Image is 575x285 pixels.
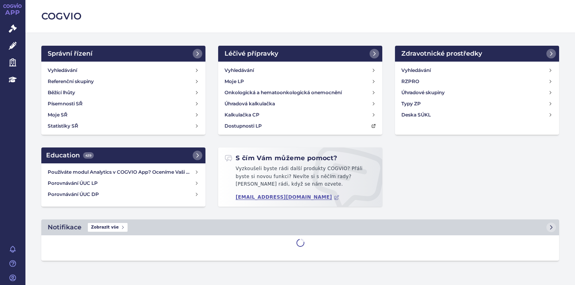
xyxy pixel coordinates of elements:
a: Typy ZP [398,98,556,109]
h4: Deska SÚKL [401,111,431,119]
h2: Zdravotnické prostředky [401,49,482,58]
h4: Statistiky SŘ [48,122,78,130]
h4: Typy ZP [401,100,421,108]
a: Statistiky SŘ [45,120,202,132]
a: Porovnávání ÚUC DP [45,189,202,200]
a: Moje SŘ [45,109,202,120]
span: Zobrazit vše [88,223,128,232]
h4: Běžící lhůty [48,89,75,97]
a: Dostupnosti LP [221,120,379,132]
a: Léčivé přípravky [218,46,382,62]
a: [EMAIL_ADDRESS][DOMAIN_NAME] [236,194,339,200]
a: Úhradové skupiny [398,87,556,98]
h4: Moje LP [225,78,244,85]
a: Písemnosti SŘ [45,98,202,109]
h4: Porovnávání ÚUC DP [48,190,194,198]
a: Porovnávání ÚUC LP [45,178,202,189]
h4: Vyhledávání [48,66,77,74]
h4: Moje SŘ [48,111,68,119]
a: Používáte modul Analytics v COGVIO App? Oceníme Vaši zpětnou vazbu! [45,167,202,178]
span: 439 [83,152,94,159]
p: Vyzkoušeli byste rádi další produkty COGVIO? Přáli byste si novou funkci? Nevíte si s něčím rady?... [225,165,376,192]
h2: Notifikace [48,223,81,232]
h4: Kalkulačka CP [225,111,259,119]
a: Vyhledávání [45,65,202,76]
h4: Vyhledávání [401,66,431,74]
h4: Referenční skupiny [48,78,94,85]
a: Kalkulačka CP [221,109,379,120]
a: Úhradová kalkulačka [221,98,379,109]
a: Referenční skupiny [45,76,202,87]
a: Moje LP [221,76,379,87]
h2: Správní řízení [48,49,93,58]
h2: Léčivé přípravky [225,49,278,58]
a: Vyhledávání [398,65,556,76]
a: Běžící lhůty [45,87,202,98]
a: Onkologická a hematoonkologická onemocnění [221,87,379,98]
a: NotifikaceZobrazit vše [41,219,559,235]
h2: Education [46,151,94,160]
a: Zdravotnické prostředky [395,46,559,62]
h2: COGVIO [41,10,559,23]
h4: Úhradová kalkulačka [225,100,275,108]
h4: Vyhledávání [225,66,254,74]
h4: Dostupnosti LP [225,122,262,130]
h2: S čím Vám můžeme pomoct? [225,154,337,163]
h4: RZPRO [401,78,419,85]
a: Deska SÚKL [398,109,556,120]
h4: Písemnosti SŘ [48,100,83,108]
a: Vyhledávání [221,65,379,76]
h4: Úhradové skupiny [401,89,445,97]
h4: Onkologická a hematoonkologická onemocnění [225,89,342,97]
a: Správní řízení [41,46,205,62]
a: RZPRO [398,76,556,87]
a: Education439 [41,147,205,163]
h4: Porovnávání ÚUC LP [48,179,194,187]
h4: Používáte modul Analytics v COGVIO App? Oceníme Vaši zpětnou vazbu! [48,168,194,176]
